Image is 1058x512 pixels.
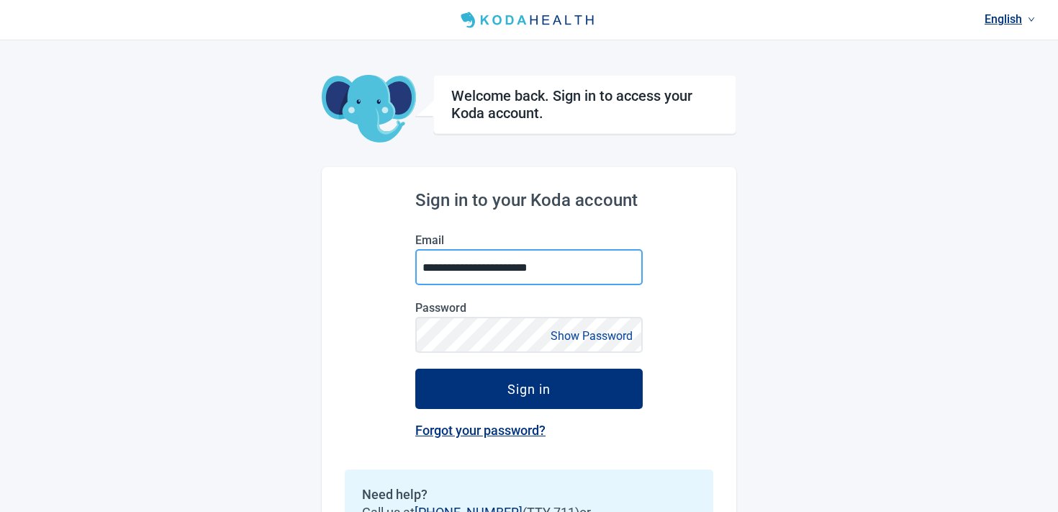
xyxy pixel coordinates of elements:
[415,423,546,438] a: Forgot your password?
[415,233,643,247] label: Email
[415,369,643,409] button: Sign in
[546,326,637,346] button: Show Password
[322,75,416,144] img: Koda Elephant
[1028,16,1035,23] span: down
[415,190,643,210] h2: Sign in to your Koda account
[451,87,718,122] h1: Welcome back. Sign in to access your Koda account.
[455,9,603,32] img: Koda Health
[415,301,643,315] label: Password
[362,487,696,502] h2: Need help?
[507,382,551,396] div: Sign in
[979,7,1041,31] a: Current language: English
